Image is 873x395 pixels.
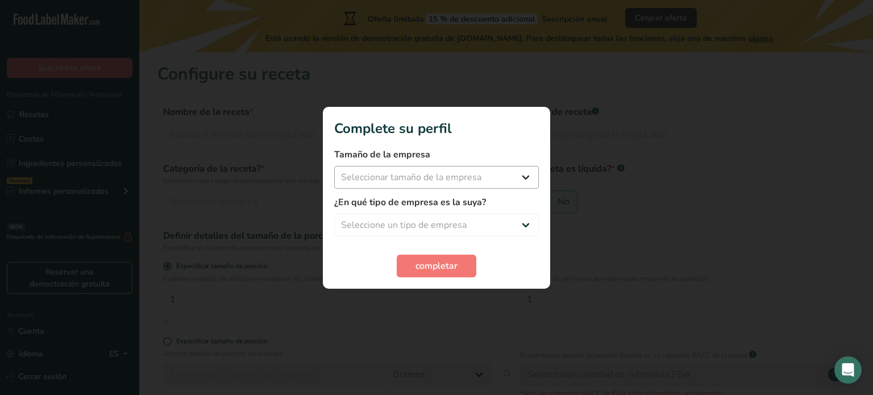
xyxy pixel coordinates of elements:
[334,148,539,161] label: Tamaño de la empresa
[334,118,539,139] h1: Complete su perfil
[397,255,476,277] button: completar
[834,356,862,384] div: Open Intercom Messenger
[334,196,539,209] label: ¿En qué tipo de empresa es la suya?
[415,259,458,273] span: completar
